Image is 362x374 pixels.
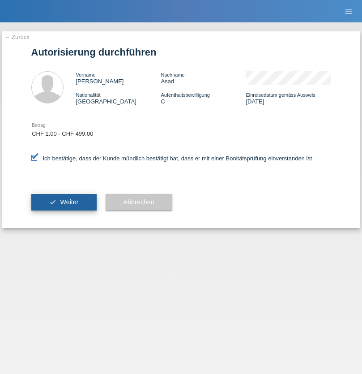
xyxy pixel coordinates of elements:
[246,91,331,105] div: [DATE]
[76,91,161,105] div: [GEOGRAPHIC_DATA]
[76,72,96,77] span: Vorname
[344,7,353,16] i: menu
[76,92,101,98] span: Nationalität
[60,198,78,206] span: Weiter
[31,47,331,58] h1: Autorisierung durchführen
[31,194,97,211] button: check Weiter
[161,71,246,85] div: Asad
[76,71,161,85] div: [PERSON_NAME]
[161,91,246,105] div: C
[49,198,56,206] i: check
[4,34,30,40] a: ← Zurück
[246,92,315,98] span: Einreisedatum gemäss Ausweis
[161,72,184,77] span: Nachname
[161,92,209,98] span: Aufenthaltsbewilligung
[340,9,358,14] a: menu
[31,155,314,162] label: Ich bestätige, dass der Kunde mündlich bestätigt hat, dass er mit einer Bonitätsprüfung einversta...
[124,198,154,206] span: Abbrechen
[106,194,172,211] button: Abbrechen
